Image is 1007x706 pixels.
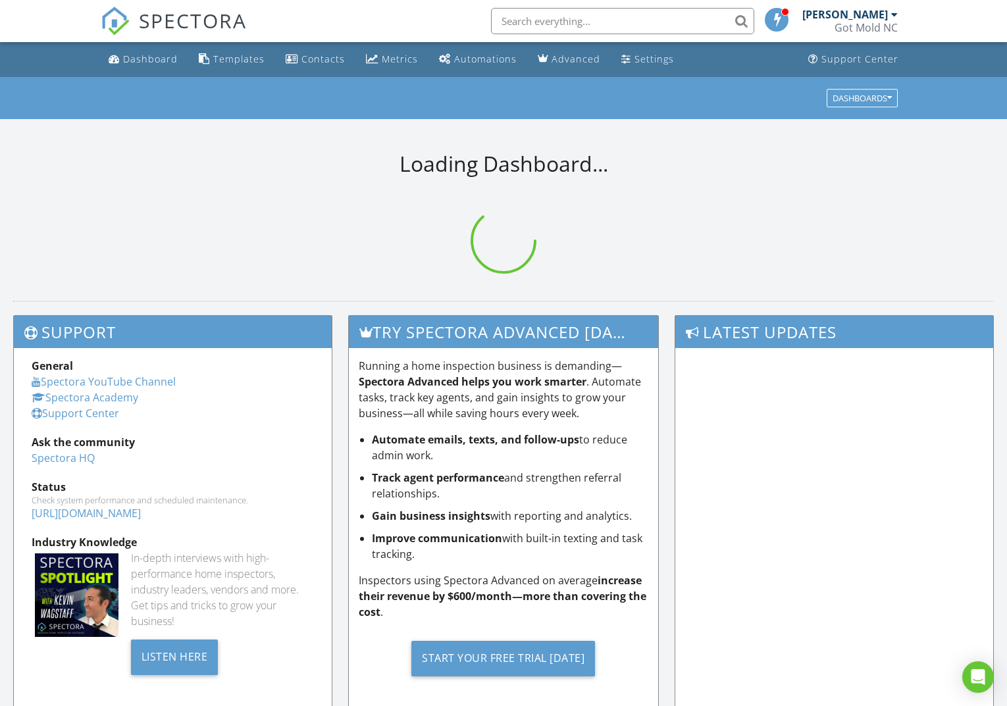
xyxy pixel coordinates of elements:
strong: Spectora Advanced helps you work smarter [359,374,586,389]
button: Dashboards [827,89,898,107]
div: In-depth interviews with high-performance home inspectors, industry leaders, vendors and more. Ge... [131,550,314,629]
a: Support Center [803,47,904,72]
a: Metrics [361,47,423,72]
strong: increase their revenue by $600/month—more than covering the cost [359,573,646,619]
strong: General [32,359,73,373]
div: Got Mold NC [835,21,898,34]
a: Listen Here [131,649,219,663]
div: Metrics [382,53,418,65]
a: Templates [194,47,270,72]
div: [PERSON_NAME] [802,8,888,21]
div: Ask the community [32,434,314,450]
input: Search everything... [491,8,754,34]
strong: Automate emails, texts, and follow-ups [372,432,579,447]
li: to reduce admin work. [372,432,649,463]
img: Spectoraspolightmain [35,553,118,637]
div: Open Intercom Messenger [962,661,994,693]
a: Spectora Academy [32,390,138,405]
a: Dashboard [103,47,183,72]
div: Start Your Free Trial [DATE] [411,641,595,676]
a: Spectora YouTube Channel [32,374,176,389]
div: Check system performance and scheduled maintenance. [32,495,314,505]
h3: Try spectora advanced [DATE] [349,316,659,348]
li: with built-in texting and task tracking. [372,530,649,562]
li: and strengthen referral relationships. [372,470,649,501]
div: Contacts [301,53,345,65]
div: Advanced [552,53,600,65]
a: Start Your Free Trial [DATE] [359,630,649,686]
li: with reporting and analytics. [372,508,649,524]
p: Inspectors using Spectora Advanced on average . [359,572,649,620]
div: Settings [634,53,674,65]
strong: Track agent performance [372,470,504,485]
a: SPECTORA [101,18,247,45]
a: Advanced [532,47,606,72]
div: Dashboards [833,93,892,103]
strong: Improve communication [372,531,502,545]
span: SPECTORA [139,7,247,34]
div: Status [32,479,314,495]
a: [URL][DOMAIN_NAME] [32,506,141,520]
a: Automations (Basic) [434,47,522,72]
strong: Gain business insights [372,509,490,523]
a: Support Center [32,406,119,420]
h3: Support [14,316,332,348]
div: Support Center [821,53,898,65]
div: Dashboard [123,53,178,65]
h3: Latest Updates [675,316,993,348]
div: Automations [454,53,517,65]
a: Settings [616,47,679,72]
img: The Best Home Inspection Software - Spectora [101,7,130,36]
div: Templates [213,53,265,65]
a: Spectora HQ [32,451,95,465]
div: Listen Here [131,640,219,675]
p: Running a home inspection business is demanding— . Automate tasks, track key agents, and gain ins... [359,358,649,421]
div: Industry Knowledge [32,534,314,550]
a: Contacts [280,47,350,72]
